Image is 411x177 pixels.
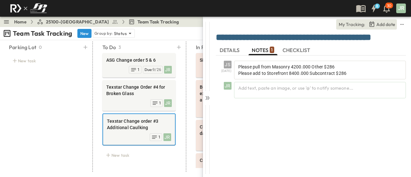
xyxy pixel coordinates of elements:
button: sidedrawer-menu [398,21,406,28]
span: Please add to Storefront 8400.000 Subcontract $286 [238,71,347,76]
p: Group by: [94,30,113,37]
button: Tracking Date Menu [368,21,396,28]
span: 1 [159,101,161,106]
p: Status [114,30,127,37]
span: ASG Change order 5 & 6 [106,57,172,63]
span: Please pull from Masonry 4200.000 Other $286 [238,64,335,69]
span: Team Task Tracking [137,19,179,25]
span: Texstar Change Order #4 for Broken Glass [106,84,172,97]
h6: 8 [376,4,378,9]
span: Signage Follow up [200,57,265,63]
div: JR [164,66,172,74]
p: Team Task Tracking [13,29,72,38]
p: To Do [102,43,116,51]
div: JR [163,133,171,141]
p: 1 [271,47,273,53]
div: JR [164,99,172,107]
button: New [77,29,92,38]
span: Due: [144,67,153,72]
a: Home [14,19,27,25]
span: 1 [137,67,140,72]
div: JR [396,4,406,13]
p: In Progress [196,43,222,51]
p: Add date [376,21,395,28]
p: 3 [118,44,121,50]
p: Parking Lot [9,43,36,51]
span: CHECKLIST [283,47,312,53]
span: Credit from Onsite Air [200,157,265,164]
div: JR [224,82,232,90]
div: Add text, paste an image, or use '@' to notify someone... [234,82,406,98]
nav: breadcrumbs [14,19,183,25]
span: Change order Onsite for damaged copper lines [200,124,265,137]
img: c8d7d1ed905e502e8f77bf7063faec64e13b34fdb1f2bdd94b0e311fc34f8000.png [8,2,49,15]
div: JS [224,61,232,68]
div: New task [102,151,176,160]
span: 9/26 [153,67,161,72]
p: 30 [387,3,391,8]
div: New task [9,56,82,65]
span: DETAILS [220,47,241,53]
p: My Tracking: [339,21,365,28]
span: 25100-[GEOGRAPHIC_DATA] [46,19,109,25]
span: NOTES [252,47,274,53]
span: Texstar Change order #3 Additional Caulking [107,118,171,131]
span: [DATE] [221,68,232,74]
p: 0 [39,44,42,50]
span: 1 [158,135,161,140]
span: Benchmark signs CO for expedition and big MBO sign? a [200,84,265,103]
